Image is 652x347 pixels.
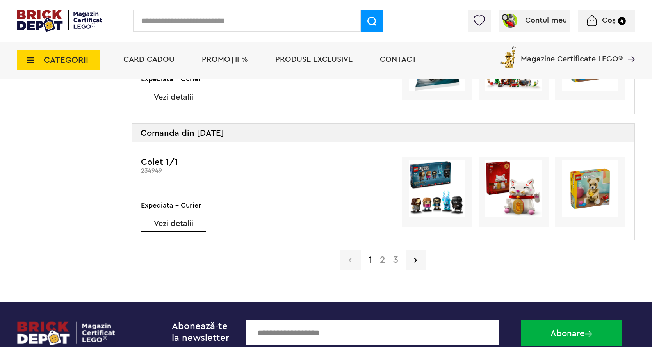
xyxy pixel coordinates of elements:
a: Contact [380,55,417,63]
a: Magazine Certificate LEGO® [623,45,635,53]
a: PROMOȚII % [202,55,248,63]
span: Coș [602,16,616,24]
div: 234949 [141,167,323,174]
span: CATEGORII [44,56,88,64]
img: footerlogo [17,320,116,346]
h3: Colet 1/1 [141,157,323,167]
div: Comanda din [DATE] [132,124,634,142]
button: Abonare [521,320,622,346]
span: Abonează-te la newsletter [172,322,229,343]
a: Contul meu [502,16,567,24]
a: 2 [376,255,389,265]
a: Vezi detalii [141,220,206,228]
div: Expediata - Curier [141,200,206,211]
span: Magazine Certificate LEGO® [521,45,623,63]
a: Produse exclusive [275,55,353,63]
strong: 1 [365,255,376,265]
a: Vezi detalii [141,93,206,101]
a: 3 [389,255,402,265]
img: Abonare [585,331,592,337]
span: Contul meu [525,16,567,24]
small: 4 [618,17,626,25]
a: Card Cadou [123,55,175,63]
a: Pagina urmatoare [406,250,426,270]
